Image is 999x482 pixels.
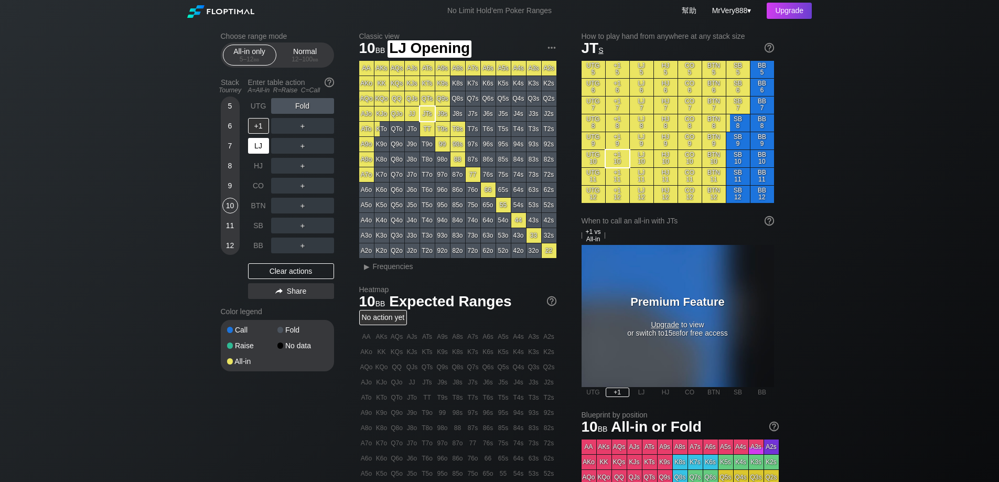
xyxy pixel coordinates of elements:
[248,158,269,174] div: HJ
[390,122,404,136] div: QTo
[435,198,450,212] div: 95o
[228,56,272,63] div: 5 – 12
[374,137,389,152] div: K9o
[678,132,702,149] div: CO 9
[420,167,435,182] div: T7o
[678,61,702,78] div: CO 5
[435,137,450,152] div: 99
[390,61,404,76] div: AQs
[373,262,413,271] span: Frequencies
[606,97,629,114] div: +1 7
[388,40,471,58] span: LJ Opening
[481,167,496,182] div: 76s
[359,91,374,106] div: AQo
[450,213,465,228] div: 84o
[466,213,480,228] div: 74o
[420,213,435,228] div: T4o
[527,76,541,91] div: K3s
[435,228,450,243] div: 93o
[405,228,420,243] div: J3o
[277,326,328,334] div: Fold
[374,152,389,167] div: K8o
[496,213,511,228] div: 54o
[390,91,404,106] div: QQ
[496,183,511,197] div: 65s
[598,44,603,55] span: s
[527,183,541,197] div: 63s
[405,213,420,228] div: J4o
[405,91,420,106] div: QJs
[271,118,334,134] div: ＋
[496,91,511,106] div: Q5s
[466,243,480,258] div: 72o
[511,76,526,91] div: K4s
[606,114,629,132] div: +1 8
[359,152,374,167] div: A8o
[248,138,269,154] div: LJ
[527,122,541,136] div: T3s
[764,215,775,227] img: help.32db89a4.svg
[527,137,541,152] div: 93s
[390,243,404,258] div: Q2o
[527,152,541,167] div: 83s
[511,61,526,76] div: A4s
[374,122,389,136] div: KTo
[582,97,605,114] div: UTG 7
[390,106,404,121] div: QJo
[496,76,511,91] div: K5s
[390,152,404,167] div: Q8o
[374,167,389,182] div: K7o
[450,76,465,91] div: K8s
[435,61,450,76] div: A9s
[481,183,496,197] div: 66
[227,358,277,365] div: All-in
[374,198,389,212] div: K5o
[405,243,420,258] div: J2o
[358,40,387,58] span: 10
[390,76,404,91] div: KQs
[542,198,556,212] div: 52s
[271,198,334,213] div: ＋
[630,168,653,185] div: LJ 11
[420,122,435,136] div: TT
[450,228,465,243] div: 83o
[710,5,753,16] div: ▾
[271,98,334,114] div: Fold
[359,183,374,197] div: A6o
[682,6,696,15] a: 幫助
[450,61,465,76] div: A8s
[678,97,702,114] div: CO 7
[248,218,269,233] div: SB
[466,61,480,76] div: A7s
[582,228,605,243] span: +1 vs All-in
[481,137,496,152] div: 96s
[542,61,556,76] div: A2s
[420,91,435,106] div: QTs
[405,167,420,182] div: J7o
[702,186,726,203] div: BTN 12
[767,3,812,19] div: Upgrade
[450,167,465,182] div: 87o
[527,61,541,76] div: A3s
[281,45,329,65] div: Normal
[405,61,420,76] div: AJs
[225,45,274,65] div: All-in only
[630,186,653,203] div: LJ 12
[405,183,420,197] div: J6o
[248,263,334,279] div: Clear actions
[511,91,526,106] div: Q4s
[678,168,702,185] div: CO 11
[726,79,750,96] div: SB 6
[420,61,435,76] div: ATs
[450,122,465,136] div: T8s
[726,150,750,167] div: SB 10
[678,186,702,203] div: CO 12
[496,106,511,121] div: J5s
[481,152,496,167] div: 86s
[466,76,480,91] div: K7s
[630,97,653,114] div: LJ 7
[768,421,780,432] img: help.32db89a4.svg
[435,91,450,106] div: Q9s
[359,285,556,294] h2: Heatmap
[511,152,526,167] div: 84s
